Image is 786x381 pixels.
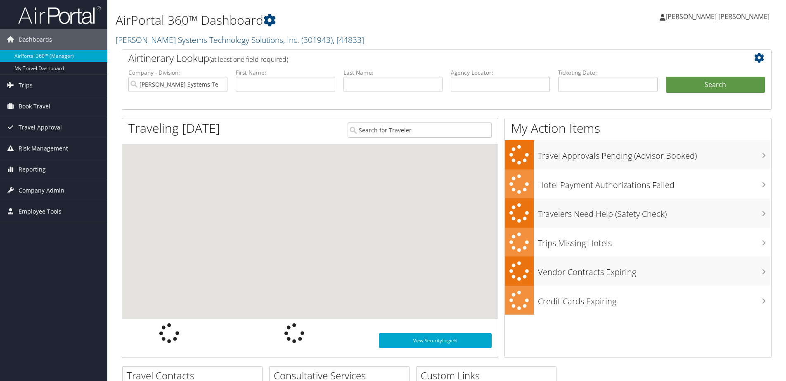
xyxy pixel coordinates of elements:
[505,256,771,286] a: Vendor Contracts Expiring
[451,68,550,77] label: Agency Locator:
[538,175,771,191] h3: Hotel Payment Authorizations Failed
[538,262,771,278] h3: Vendor Contracts Expiring
[538,204,771,220] h3: Travelers Need Help (Safety Check)
[538,233,771,249] h3: Trips Missing Hotels
[19,138,68,159] span: Risk Management
[19,96,50,117] span: Book Travel
[379,333,492,348] a: View SecurityLogic®
[19,201,62,222] span: Employee Tools
[116,12,557,29] h1: AirPortal 360™ Dashboard
[19,75,33,96] span: Trips
[19,159,46,180] span: Reporting
[128,51,711,65] h2: Airtinerary Lookup
[19,180,64,201] span: Company Admin
[665,12,769,21] span: [PERSON_NAME] [PERSON_NAME]
[348,122,492,138] input: Search for Traveler
[505,169,771,199] a: Hotel Payment Authorizations Failed
[505,228,771,257] a: Trips Missing Hotels
[209,55,288,64] span: (at least one field required)
[333,34,364,45] span: , [ 44833 ]
[660,4,778,29] a: [PERSON_NAME] [PERSON_NAME]
[666,77,765,93] button: Search
[505,120,771,137] h1: My Action Items
[128,120,220,137] h1: Traveling [DATE]
[505,140,771,169] a: Travel Approvals Pending (Advisor Booked)
[236,68,335,77] label: First Name:
[18,5,101,25] img: airportal-logo.png
[505,198,771,228] a: Travelers Need Help (Safety Check)
[538,146,771,162] h3: Travel Approvals Pending (Advisor Booked)
[116,34,364,45] a: [PERSON_NAME] Systems Technology Solutions, Inc.
[19,29,52,50] span: Dashboards
[538,292,771,307] h3: Credit Cards Expiring
[128,68,227,77] label: Company - Division:
[301,34,333,45] span: ( 301943 )
[343,68,443,77] label: Last Name:
[19,117,62,138] span: Travel Approval
[505,286,771,315] a: Credit Cards Expiring
[558,68,657,77] label: Ticketing Date:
